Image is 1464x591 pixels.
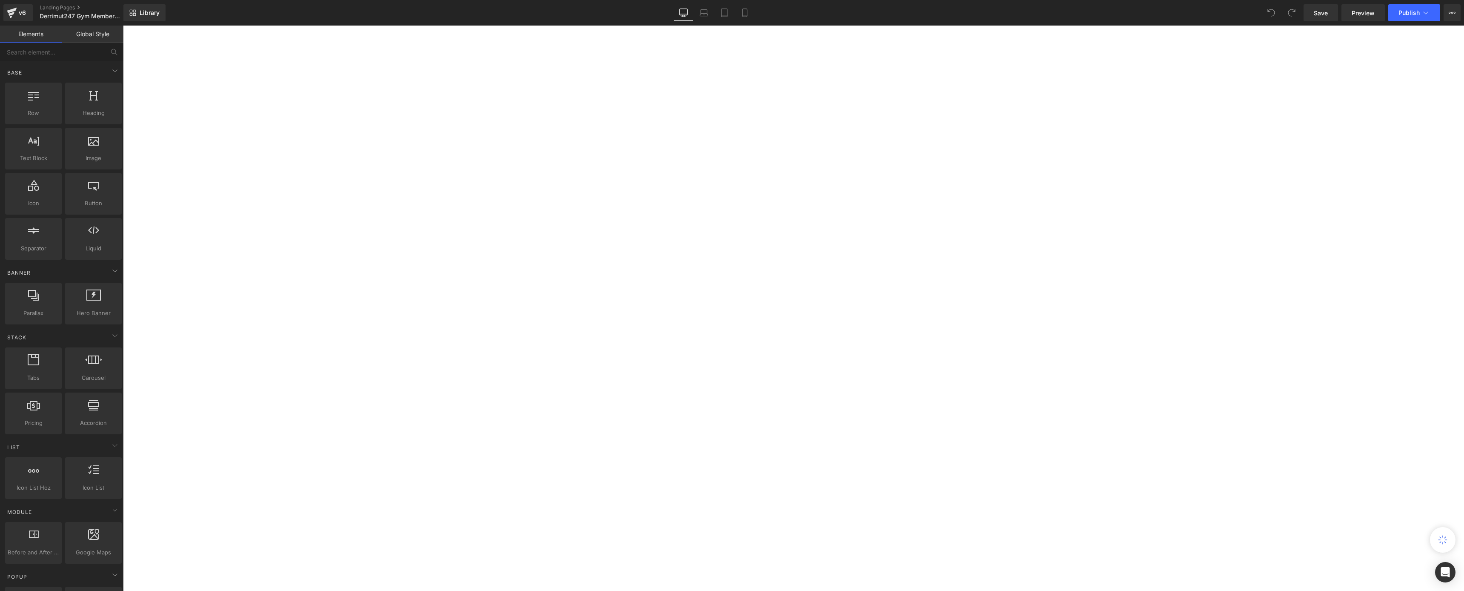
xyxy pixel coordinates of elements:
a: Landing Pages [40,4,137,11]
span: Before and After Images [8,548,59,557]
span: Preview [1352,9,1375,17]
span: Google Maps [68,548,119,557]
span: Row [8,109,59,118]
span: Banner [6,269,31,277]
span: Derrimut247 Gym Memberships [40,13,121,20]
span: Stack [6,333,27,341]
span: Button [68,199,119,208]
span: Carousel [68,373,119,382]
span: Hero Banner [68,309,119,318]
div: Open Intercom Messenger [1435,562,1455,582]
a: v6 [3,4,33,21]
a: Desktop [673,4,694,21]
span: Parallax [8,309,59,318]
a: Global Style [62,26,123,43]
span: Icon List [68,483,119,492]
span: Save [1314,9,1328,17]
a: New Library [123,4,166,21]
span: Liquid [68,244,119,253]
button: More [1444,4,1461,21]
a: Laptop [694,4,714,21]
span: Image [68,154,119,163]
span: Tabs [8,373,59,382]
a: Preview [1341,4,1385,21]
div: v6 [17,7,28,18]
span: Accordion [68,419,119,427]
span: Library [140,9,160,17]
span: Text Block [8,154,59,163]
button: Publish [1388,4,1440,21]
a: Tablet [714,4,735,21]
span: Icon List Hoz [8,483,59,492]
button: Undo [1263,4,1280,21]
span: Popup [6,573,28,581]
span: Heading [68,109,119,118]
span: Icon [8,199,59,208]
span: List [6,443,21,451]
span: Publish [1398,9,1420,16]
span: Separator [8,244,59,253]
span: Base [6,69,23,77]
button: Redo [1283,4,1300,21]
span: Module [6,508,33,516]
a: Mobile [735,4,755,21]
span: Pricing [8,419,59,427]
